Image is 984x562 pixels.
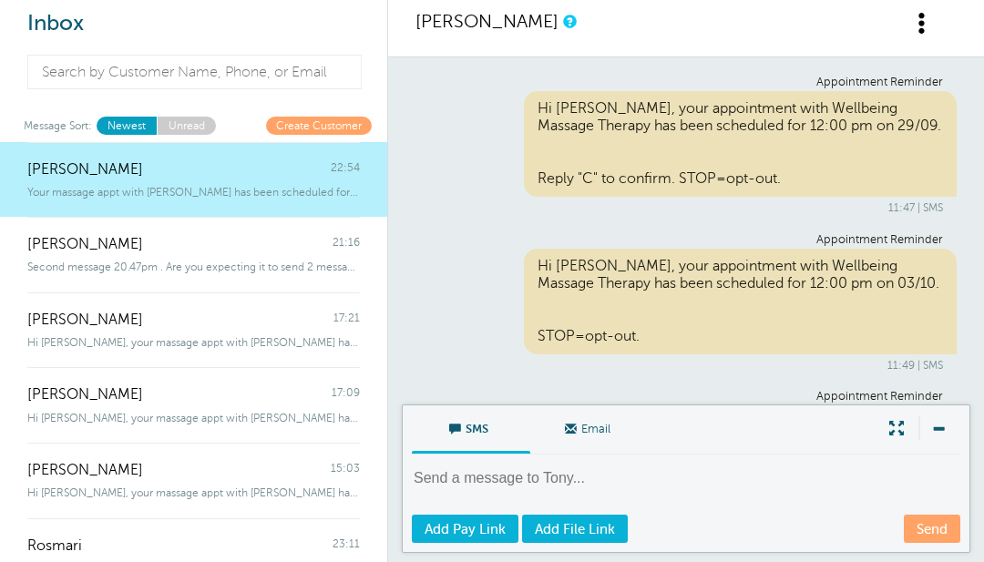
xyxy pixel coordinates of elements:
a: This is a history of all communications between GoReminders and your customer. [563,15,574,27]
div: 11:49 | SMS [429,359,943,372]
span: [PERSON_NAME] [27,462,143,479]
span: Email [544,405,635,449]
div: Appointment Reminder [429,76,943,89]
span: Your massage appt with [PERSON_NAME] has been scheduled for 12:00 pm on 30/09. [27,186,360,199]
a: Newest [97,117,157,134]
span: [PERSON_NAME] [27,386,143,404]
span: Hi [PERSON_NAME], your massage appt with [PERSON_NAME] has been scheduled for 12:00 pm [27,486,360,499]
span: [PERSON_NAME] [27,312,143,329]
div: 11:47 | SMS [429,201,943,214]
span: 15:03 [331,462,360,479]
span: [PERSON_NAME] [27,161,143,179]
span: Second message 20.47pm . Are you expecting it to send 2 messages so soon? [27,261,360,273]
a: [PERSON_NAME] [415,11,559,32]
a: Create Customer [266,117,372,134]
span: Rosmari [27,537,82,555]
span: SMS [425,405,517,449]
span: 17:21 [333,312,360,329]
span: 22:54 [331,161,360,179]
span: Hi [PERSON_NAME], your massage appt with [PERSON_NAME] has been scheduled for 1:00 pm on [27,336,360,349]
span: Hi [PERSON_NAME], your massage appt with [PERSON_NAME] has been scheduled for 7:00 pm on [27,412,360,424]
span: 21:16 [333,236,360,253]
a: Unread [157,117,216,134]
span: Add File Link [535,522,615,536]
a: Send [904,515,960,543]
a: Add File Link [522,515,628,543]
div: Hi [PERSON_NAME], your appointment with Wellbeing Massage Therapy has been scheduled for 12:00 pm... [524,249,958,354]
span: Add Pay Link [425,522,506,536]
span: Message Sort: [24,117,92,134]
h2: Inbox [27,11,360,37]
div: Appointment Reminder [429,390,943,404]
div: Appointment Reminder [429,233,943,247]
input: Search by Customer Name, Phone, or Email [27,55,362,89]
a: Add Pay Link [412,515,518,543]
span: 17:09 [332,386,360,404]
span: 23:11 [333,537,360,555]
span: [PERSON_NAME] [27,236,143,253]
div: Hi [PERSON_NAME], your appointment with Wellbeing Massage Therapy has been scheduled for 12:00 pm... [524,91,958,197]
